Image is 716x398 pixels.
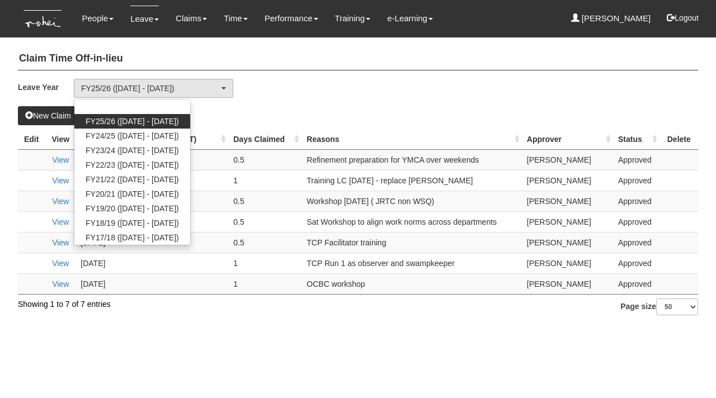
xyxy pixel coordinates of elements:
td: Approved [614,232,660,253]
td: Training LC [DATE] - replace [PERSON_NAME] [302,170,522,191]
span: FY23/24 ([DATE] - [DATE]) [86,145,179,156]
a: View [52,197,69,206]
th: Reasons : activate to sort column ascending [302,129,522,150]
td: Approved [614,170,660,191]
td: [PERSON_NAME] [522,273,614,294]
a: View [52,217,69,226]
td: Workshop [DATE] ( JRTC non WSQ) [302,191,522,211]
td: OCBC workshop [302,273,522,294]
a: Claims [176,6,207,31]
td: [DATE] [76,253,229,273]
td: [DATE] [76,273,229,294]
td: 0.5 [229,211,302,232]
span: FY21/22 ([DATE] - [DATE]) [86,174,179,185]
div: FY25/26 ([DATE] - [DATE]) [81,83,219,94]
th: Delete [660,129,698,150]
a: View [52,176,69,185]
iframe: chat widget [669,353,705,387]
td: [PERSON_NAME] [522,253,614,273]
span: FY25/26 ([DATE] - [DATE]) [86,116,179,127]
a: View [52,279,69,288]
a: People [82,6,114,31]
td: Approved [614,253,660,273]
td: Refinement preparation for YMCA over weekends [302,149,522,170]
td: [PERSON_NAME] [522,149,614,170]
label: Leave Year [18,79,74,95]
td: Approved [614,149,660,170]
td: Sat Workshop to align work norms across departments [302,211,522,232]
a: View [52,238,69,247]
td: Approved [614,191,660,211]
td: Approved [614,273,660,294]
th: Days Claimed : activate to sort column ascending [229,129,302,150]
td: Approved [614,211,660,232]
span: FY17/18 ([DATE] - [DATE]) [86,232,179,243]
button: FY25/26 ([DATE] - [DATE]) [74,79,233,98]
label: Page size [620,298,698,315]
button: Logout [659,4,706,31]
td: [PERSON_NAME] [522,211,614,232]
th: Approver : activate to sort column ascending [522,129,614,150]
th: Status : activate to sort column ascending [614,129,660,150]
a: Leave [130,6,159,32]
td: TCP Run 1 as observer and swampkeeper [302,253,522,273]
span: FY22/23 ([DATE] - [DATE]) [86,159,179,170]
td: [PERSON_NAME] [522,232,614,253]
h4: Claim Time Off-in-lieu [18,48,698,70]
select: Page size [656,298,698,315]
span: FY19/20 ([DATE] - [DATE]) [86,203,179,214]
a: View [52,259,69,268]
a: View [52,155,69,164]
a: e-Learning [387,6,433,31]
a: [PERSON_NAME] [571,6,651,31]
span: FY24/25 ([DATE] - [DATE]) [86,130,179,141]
span: FY20/21 ([DATE] - [DATE]) [86,188,179,200]
th: Edit [18,129,45,150]
a: Performance [265,6,318,31]
td: 1 [229,273,302,294]
button: New Claim [18,106,78,125]
td: TCP Facilitator training [302,232,522,253]
td: 1 [229,253,302,273]
td: [PERSON_NAME] [522,191,614,211]
th: View [45,129,76,150]
span: FY18/19 ([DATE] - [DATE]) [86,217,179,229]
td: [PERSON_NAME] [522,170,614,191]
td: 1 [229,170,302,191]
a: Training [335,6,371,31]
a: Time [224,6,248,31]
td: 0.5 [229,191,302,211]
td: 0.5 [229,232,302,253]
td: 0.5 [229,149,302,170]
